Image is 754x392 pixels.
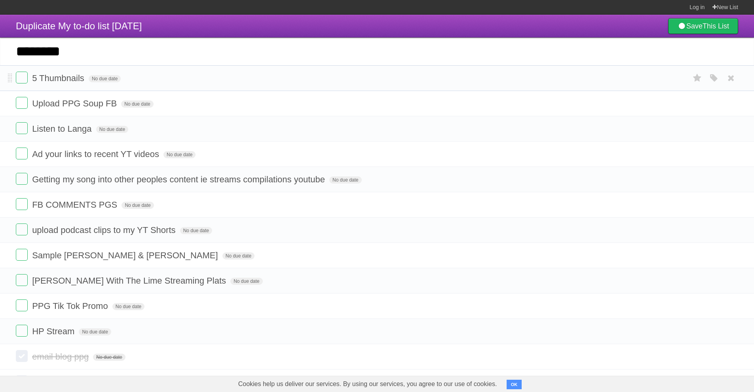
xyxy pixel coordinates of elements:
[16,325,28,337] label: Done
[507,380,522,389] button: OK
[230,376,505,392] span: Cookies help us deliver our services. By using our services, you agree to our use of cookies.
[16,72,28,83] label: Done
[329,176,361,184] span: No due date
[222,252,254,259] span: No due date
[16,198,28,210] label: Done
[230,278,262,285] span: No due date
[93,354,125,361] span: No due date
[16,173,28,185] label: Done
[32,301,110,311] span: PPG Tik Tok Promo
[690,72,705,85] label: Star task
[163,151,196,158] span: No due date
[121,100,153,108] span: No due date
[16,350,28,362] label: Done
[79,328,111,335] span: No due date
[32,250,220,260] span: Sample [PERSON_NAME] & [PERSON_NAME]
[16,148,28,159] label: Done
[16,97,28,109] label: Done
[180,227,212,234] span: No due date
[16,122,28,134] label: Done
[32,352,91,362] span: email blog ppg
[668,18,738,34] a: SaveThis List
[32,124,93,134] span: Listen to Langa
[32,98,119,108] span: Upload PPG Soup FB
[32,225,177,235] span: upload podcast clips to my YT Shorts
[16,375,28,387] label: Done
[32,149,161,159] span: Ad your links to recent YT videos
[16,299,28,311] label: Done
[32,200,119,210] span: FB COMMENTS PGS
[16,223,28,235] label: Done
[703,22,729,30] b: This List
[32,174,327,184] span: Getting my song into other peoples content ie streams compilations youtube
[112,303,144,310] span: No due date
[16,249,28,261] label: Done
[32,73,86,83] span: 5 Thumbnails
[96,126,128,133] span: No due date
[32,326,76,336] span: HP Stream
[16,21,142,31] span: Duplicate My to-do list [DATE]
[32,276,228,286] span: [PERSON_NAME] With The Lime Streaming Plats
[122,202,154,209] span: No due date
[89,75,121,82] span: No due date
[16,274,28,286] label: Done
